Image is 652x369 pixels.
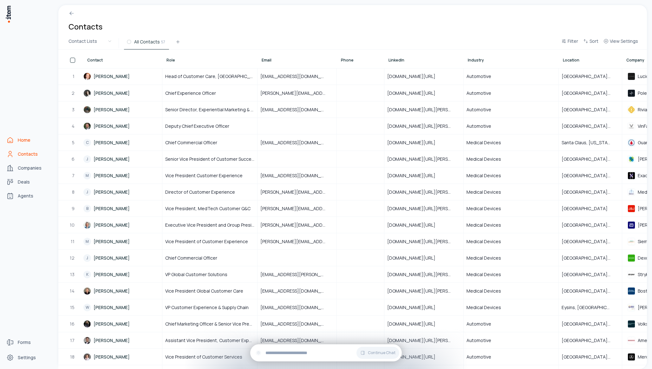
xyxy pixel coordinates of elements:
[562,238,619,245] span: [GEOGRAPHIC_DATA], [US_STATE], [GEOGRAPHIC_DATA]
[83,68,162,84] a: [PERSON_NAME]
[562,107,619,113] span: [GEOGRAPHIC_DATA], [US_STATE], [GEOGRAPHIC_DATA]
[628,337,635,344] img: American Honda Motor Company
[384,50,464,68] th: LinkedIn
[387,189,460,195] span: [DOMAIN_NAME][URL][PERSON_NAME]
[260,90,334,96] span: [PERSON_NAME][EMAIL_ADDRESS][PERSON_NAME][DOMAIN_NAME]
[83,106,91,113] img: Tony Caravano
[4,336,52,349] a: Forms
[72,107,75,113] span: 3
[387,73,443,80] span: [DOMAIN_NAME][URL]
[68,22,102,32] h1: Contacts
[628,353,635,361] img: Mercedes-Benz AG
[83,337,91,344] img: Sage Marie
[628,139,635,146] img: Guardant Health
[165,156,254,162] span: Senior Vice President of Customer Success
[70,354,75,360] span: 18
[83,122,91,130] img: Craig Westbrook
[466,139,501,146] span: Medical Devices
[165,123,229,129] span: Deputy Chief Executive Officer
[258,50,337,68] th: Email
[628,188,635,196] img: Medtronic
[260,139,334,146] span: [EMAIL_ADDRESS][DOMAIN_NAME]
[464,50,559,68] th: Industry
[134,39,160,45] span: All Contacts
[563,58,579,63] span: Location
[466,238,501,245] span: Medical Devices
[83,333,162,348] a: [PERSON_NAME]
[562,354,619,360] span: [GEOGRAPHIC_DATA], [US_STATE], [GEOGRAPHIC_DATA]
[628,271,635,278] img: Stryker
[356,347,399,359] button: Continue Chat
[466,205,501,212] span: Medical Devices
[18,151,38,157] span: Contacts
[628,238,635,245] img: Siemens Healthineers
[165,172,243,179] span: Vice President Customer Experience
[562,156,619,162] span: [GEOGRAPHIC_DATA], [US_STATE], [GEOGRAPHIC_DATA]
[466,304,501,311] span: Medical Devices
[83,184,162,200] a: J[PERSON_NAME]
[466,321,491,327] span: Automotive
[83,151,162,167] a: J[PERSON_NAME]
[165,304,249,311] span: VP Customer Experience & Supply Chain
[387,222,443,228] span: [DOMAIN_NAME][URL]
[83,221,91,229] img: Lisa Earnhardt
[559,50,622,68] th: Location
[165,271,227,278] span: VP Global Customer Solutions
[562,337,619,344] span: [GEOGRAPHIC_DATA], [US_STATE], [GEOGRAPHIC_DATA]
[260,205,334,212] span: [PERSON_NAME][EMAIL_ADDRESS][PERSON_NAME][DOMAIN_NAME]
[387,123,460,129] span: [DOMAIN_NAME][URL][PERSON_NAME]
[387,321,443,327] span: [DOMAIN_NAME][URL]
[5,5,11,23] img: Item Brain Logo
[83,205,91,212] div: B
[165,238,248,245] span: Vice President of Customer Experience
[83,168,162,183] a: M[PERSON_NAME]
[387,238,460,245] span: [DOMAIN_NAME][URL][PERSON_NAME]
[18,179,30,185] span: Deals
[165,321,254,327] span: Chief Marketing Officer & Senior Vice President, Customer Experience
[83,283,162,299] a: [PERSON_NAME]
[72,123,75,129] span: 4
[562,255,619,261] span: [GEOGRAPHIC_DATA], [US_STATE], [GEOGRAPHIC_DATA]
[387,304,443,311] span: [DOMAIN_NAME][URL]
[628,287,635,295] img: Boston Scientific
[72,189,75,195] span: 8
[161,39,165,45] span: 57
[466,189,501,195] span: Medical Devices
[83,85,162,101] a: [PERSON_NAME]
[562,139,619,146] span: Santa Claus, [US_STATE], [GEOGRAPHIC_DATA]
[83,353,91,361] img: Nicolette Lambrechts
[368,350,395,355] span: Continue Chat
[260,172,334,179] span: [EMAIL_ADDRESS][DOMAIN_NAME]
[70,304,75,311] span: 15
[18,193,33,199] span: Agents
[262,58,271,63] span: Email
[562,123,619,129] span: [GEOGRAPHIC_DATA], [US_STATE], [GEOGRAPHIC_DATA]
[83,172,91,179] div: M
[165,288,243,294] span: Vice President Global Customer Care
[165,90,216,96] span: Chief Experience Officer
[83,349,162,365] a: [PERSON_NAME]
[638,107,650,113] span: Rivian
[590,38,598,44] span: Sort
[87,58,103,63] span: Contact
[71,238,75,245] span: 11
[601,37,641,49] button: View Settings
[628,320,635,328] img: Volkswagen Group
[165,73,254,80] span: Head of Customer Care, [GEOGRAPHIC_DATA]
[562,189,619,195] span: [GEOGRAPHIC_DATA], [US_STATE], [GEOGRAPHIC_DATA]
[387,337,460,344] span: [DOMAIN_NAME][URL][PERSON_NAME]
[83,217,162,233] a: [PERSON_NAME]
[260,73,334,80] span: [EMAIL_ADDRESS][DOMAIN_NAME]
[387,139,443,146] span: [DOMAIN_NAME][URL]
[562,172,619,179] span: [GEOGRAPHIC_DATA], [US_STATE], [GEOGRAPHIC_DATA]
[4,162,52,174] a: Companies
[387,107,460,113] span: [DOMAIN_NAME][URL][PERSON_NAME]
[562,205,615,212] span: [GEOGRAPHIC_DATA]
[83,139,91,146] div: C
[4,351,52,364] a: Settings
[70,222,75,228] span: 10
[260,189,334,195] span: [PERSON_NAME][EMAIL_ADDRESS][PERSON_NAME][DOMAIN_NAME]
[72,172,75,179] span: 7
[72,90,75,96] span: 2
[83,304,91,311] div: W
